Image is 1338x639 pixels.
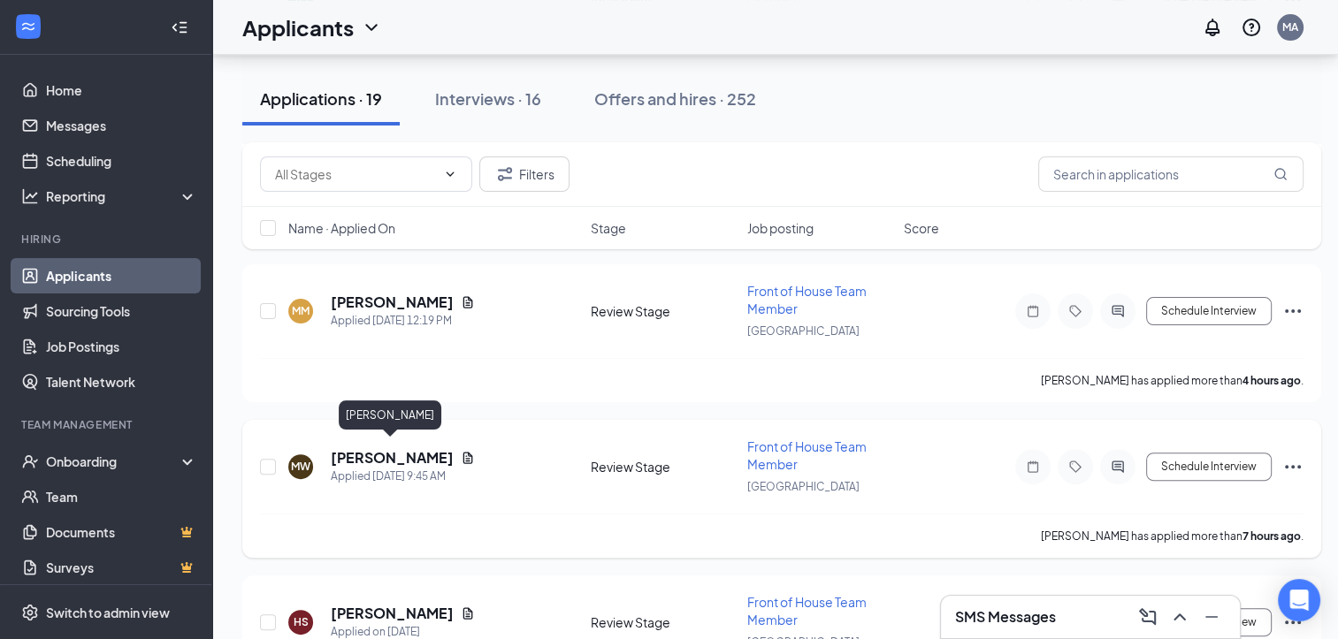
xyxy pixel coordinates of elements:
[1282,612,1304,633] svg: Ellipses
[1041,373,1304,388] p: [PERSON_NAME] has applied more than .
[747,219,814,237] span: Job posting
[46,187,198,205] div: Reporting
[21,187,39,205] svg: Analysis
[461,606,475,620] svg: Document
[1241,17,1262,38] svg: QuestionInfo
[591,613,737,631] div: Review Stage
[1146,453,1272,481] button: Schedule Interview
[21,417,194,432] div: Team Management
[955,607,1056,627] h3: SMS Messages
[1146,297,1272,325] button: Schedule Interview
[331,293,454,312] h5: [PERSON_NAME]
[291,459,310,474] div: MW
[1201,606,1222,628] svg: Minimize
[1278,579,1320,621] div: Open Intercom Messenger
[21,232,194,247] div: Hiring
[747,324,860,338] span: [GEOGRAPHIC_DATA]
[275,164,436,184] input: All Stages
[331,604,454,623] h5: [PERSON_NAME]
[361,17,382,38] svg: ChevronDown
[1242,529,1301,543] b: 7 hours ago
[1038,156,1304,192] input: Search in applications
[1282,300,1304,322] svg: Ellipses
[46,514,197,550] a: DocumentsCrown
[591,458,737,475] div: Review Stage
[1137,606,1158,628] svg: ComposeMessage
[1282,19,1298,34] div: MA
[591,302,737,320] div: Review Stage
[21,453,39,470] svg: UserCheck
[1022,304,1044,318] svg: Note
[479,156,570,192] button: Filter Filters
[461,295,475,309] svg: Document
[46,550,197,585] a: SurveysCrown
[339,400,441,430] div: [PERSON_NAME]
[292,303,310,318] div: MM
[494,164,516,185] svg: Filter
[1107,460,1128,474] svg: ActiveChat
[443,167,457,181] svg: ChevronDown
[171,19,188,36] svg: Collapse
[260,87,382,110] div: Applications · 19
[19,18,37,35] svg: WorkstreamLogo
[461,451,475,465] svg: Document
[46,453,182,470] div: Onboarding
[46,143,197,179] a: Scheduling
[331,448,454,468] h5: [PERSON_NAME]
[331,468,475,485] div: Applied [DATE] 9:45 AM
[1242,374,1301,387] b: 4 hours ago
[747,283,867,316] span: Front of House Team Member
[591,219,626,237] span: Stage
[1065,460,1086,474] svg: Tag
[288,219,395,237] span: Name · Applied On
[46,364,197,399] a: Talent Network
[747,594,867,628] span: Front of House Team Member
[1166,603,1194,631] button: ChevronUp
[747,438,867,472] span: Front of House Team Member
[46,72,197,108] a: Home
[331,312,475,330] div: Applied [DATE] 12:19 PM
[46,479,197,514] a: Team
[1197,603,1226,631] button: Minimize
[294,614,309,629] div: HS
[1022,460,1044,474] svg: Note
[1282,456,1304,477] svg: Ellipses
[46,293,197,329] a: Sourcing Tools
[46,604,170,621] div: Switch to admin view
[1273,167,1288,181] svg: MagnifyingGlass
[1169,606,1190,628] svg: ChevronUp
[435,87,541,110] div: Interviews · 16
[46,108,197,143] a: Messages
[1202,17,1223,38] svg: Notifications
[594,87,756,110] div: Offers and hires · 252
[46,329,197,364] a: Job Postings
[21,604,39,621] svg: Settings
[46,258,197,293] a: Applicants
[904,219,939,237] span: Score
[242,12,354,42] h1: Applicants
[1041,529,1304,544] p: [PERSON_NAME] has applied more than .
[1107,304,1128,318] svg: ActiveChat
[1065,304,1086,318] svg: Tag
[747,480,860,493] span: [GEOGRAPHIC_DATA]
[1134,603,1162,631] button: ComposeMessage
